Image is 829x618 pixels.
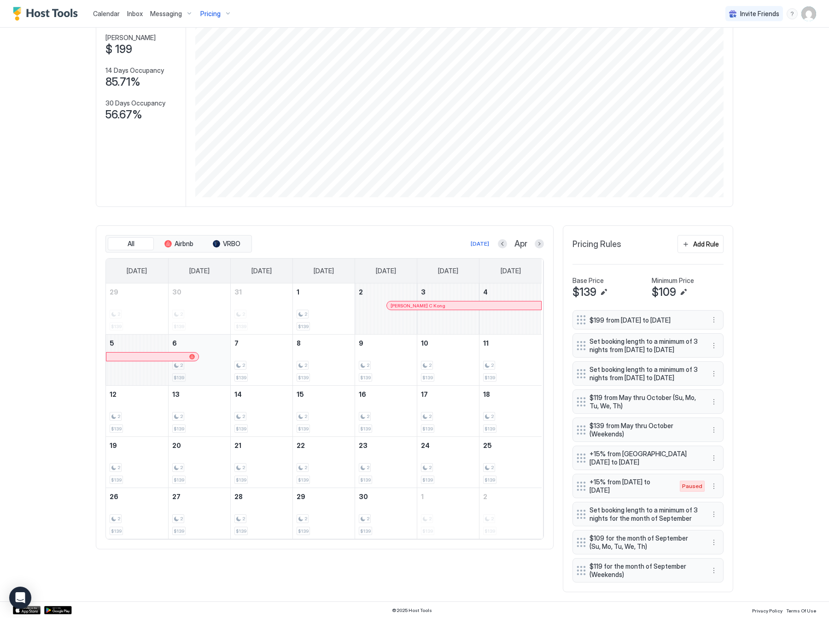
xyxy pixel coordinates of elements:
[590,394,699,410] span: $119 from May thru October (Su, Mo, Tu, We, Th)
[106,283,168,335] td: March 29, 2026
[501,267,521,275] span: [DATE]
[175,240,193,248] span: Airbnb
[355,283,417,335] td: April 2, 2026
[297,339,301,347] span: 8
[359,493,368,500] span: 30
[417,283,479,300] a: April 3, 2026
[786,608,816,613] span: Terms Of Use
[708,396,719,407] button: More options
[359,288,363,296] span: 2
[106,335,168,352] a: April 5, 2026
[180,362,183,368] span: 2
[110,288,118,296] span: 29
[230,386,292,437] td: April 14, 2026
[293,488,355,505] a: April 29, 2026
[391,303,445,309] span: [PERSON_NAME] C Kong
[105,34,156,42] span: [PERSON_NAME]
[391,303,538,309] div: [PERSON_NAME] C Kong
[485,426,495,432] span: $139
[359,441,368,449] span: 23
[417,437,479,454] a: April 24, 2026
[417,386,479,403] a: April 17, 2026
[242,362,245,368] span: 2
[168,283,230,335] td: March 30, 2026
[230,335,292,386] td: April 7, 2026
[117,465,120,471] span: 2
[174,375,184,381] span: $139
[105,75,140,89] span: 85.71%
[298,324,309,330] span: $139
[169,386,230,403] a: April 13, 2026
[110,339,114,347] span: 5
[801,6,816,21] div: User profile
[223,240,240,248] span: VRBO
[108,237,154,250] button: All
[483,339,489,347] span: 11
[293,335,355,352] a: April 8, 2026
[677,235,724,253] button: Add Rule
[752,608,782,613] span: Privacy Policy
[355,488,417,539] td: April 30, 2026
[708,396,719,407] div: menu
[128,240,134,248] span: All
[236,375,246,381] span: $139
[367,465,369,471] span: 2
[483,288,488,296] span: 4
[93,9,120,18] a: Calendar
[590,422,699,438] span: $139 from May thru October (Weekends)
[304,465,307,471] span: 2
[740,10,779,18] span: Invite Friends
[236,477,246,483] span: $139
[471,240,489,248] div: [DATE]
[44,606,72,614] div: Google Play Store
[156,237,202,250] button: Airbnb
[498,239,507,248] button: Previous month
[234,390,242,398] span: 14
[293,386,355,403] a: April 15, 2026
[590,316,699,324] span: $199 from [DATE] to [DATE]
[708,314,719,325] div: menu
[590,534,699,550] span: $109 for the month of September (Su, Mo, Tu, We, Th)
[367,413,369,419] span: 2
[708,340,719,351] div: menu
[230,488,292,539] td: April 28, 2026
[106,437,168,488] td: April 19, 2026
[708,481,719,492] div: menu
[421,441,430,449] span: 24
[693,239,719,249] div: Add Rule
[231,488,292,505] a: April 28, 2026
[590,478,671,494] span: +15% from [DATE] to [DATE]
[479,488,542,539] td: May 2, 2026
[479,386,542,437] td: April 18, 2026
[590,562,699,578] span: $119 for the month of September (Weekends)
[169,335,230,352] a: April 6, 2026
[304,516,307,522] span: 2
[298,426,309,432] span: $139
[421,288,426,296] span: 3
[234,339,239,347] span: 7
[242,516,245,522] span: 2
[314,267,334,275] span: [DATE]
[298,375,309,381] span: $139
[93,10,120,18] span: Calendar
[417,283,479,335] td: April 3, 2026
[708,424,719,436] button: More options
[483,493,487,500] span: 2
[106,386,168,437] td: April 12, 2026
[479,283,542,335] td: April 4, 2026
[234,493,243,500] span: 28
[200,10,221,18] span: Pricing
[652,285,676,299] span: $109
[111,528,122,534] span: $139
[491,465,494,471] span: 2
[13,606,41,614] div: App Store
[786,605,816,615] a: Terms Of Use
[479,335,542,386] td: April 11, 2026
[355,335,417,352] a: April 9, 2026
[355,335,417,386] td: April 9, 2026
[304,413,307,419] span: 2
[127,10,143,18] span: Inbox
[106,488,168,505] a: April 26, 2026
[355,283,417,300] a: April 2, 2026
[297,288,299,296] span: 1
